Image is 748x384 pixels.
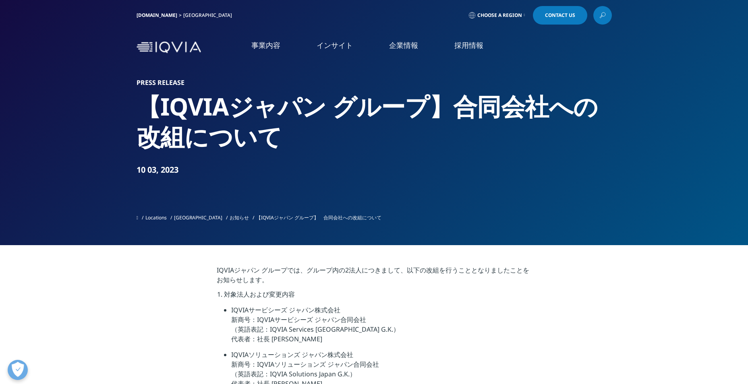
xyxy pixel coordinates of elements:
[174,214,222,221] a: [GEOGRAPHIC_DATA]
[224,289,531,305] li: 対象法人および変更内容
[231,305,531,350] li: IQVIAサービシーズ ジャパン株式会社 新商号：IQVIAサービシーズ ジャパン合同会社 （英語表記：IQVIA Services [GEOGRAPHIC_DATA] G.K.） 代表者：社長...
[251,40,280,50] a: 事業内容
[204,28,612,66] nav: Primary
[183,12,235,19] div: [GEOGRAPHIC_DATA]
[545,13,575,18] span: Contact Us
[230,214,249,221] a: お知らせ
[533,6,587,25] a: Contact Us
[137,78,612,87] h1: Press Release
[389,40,418,50] a: 企業情報
[217,265,531,289] p: IQVIAジャパン グループでは、グループ内の2法人につきまして、以下の改組を行うこととなりましたことをお知らせします。
[137,91,612,152] h2: 【IQVIAジャパン グループ】合同会社への改組について
[8,360,28,380] button: 優先設定センターを開く
[477,12,522,19] span: Choose a Region
[256,214,381,221] span: 【IQVIAジャパン グループ】 合同会社への改組について
[137,164,612,175] div: 10 03, 2023
[145,214,167,221] a: Locations
[317,40,353,50] a: インサイト
[454,40,483,50] a: 採用情報
[137,12,177,19] a: [DOMAIN_NAME]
